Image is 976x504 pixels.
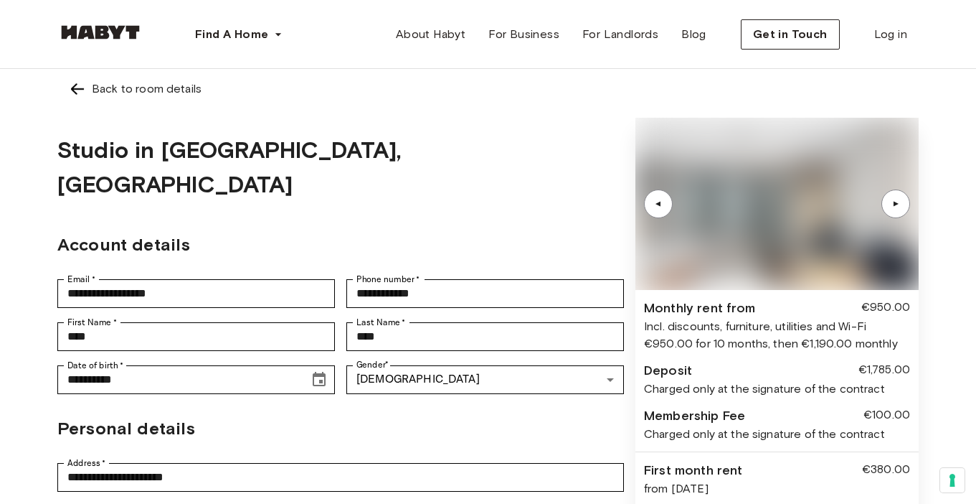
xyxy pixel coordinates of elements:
label: Date of birth [67,359,123,372]
label: First Name [67,316,117,329]
button: Your consent preferences for tracking technologies [940,468,965,493]
div: €100.00 [863,406,910,426]
div: First month rent [644,461,742,480]
span: Log in [874,26,907,43]
a: Left pointing arrowBack to room details [57,69,919,109]
a: For Business [477,20,571,49]
span: Get in Touch [753,26,828,43]
div: from [DATE] [644,480,910,498]
div: ▲ [889,200,903,208]
a: About Habyt [384,20,477,49]
label: Phone number [356,273,420,286]
label: Email [67,273,95,286]
label: Gender * [356,359,389,371]
div: €950.00 [861,299,910,318]
a: Log in [863,20,919,49]
label: Address [67,457,106,470]
div: €380.00 [862,461,910,480]
button: Choose date, selected date is Jun 12, 2000 [305,365,333,394]
button: Find A Home [184,20,294,49]
div: Deposit [644,361,692,381]
div: Charged only at the signature of the contract [644,381,910,398]
img: Left pointing arrow [69,80,86,98]
div: Monthly rent from [644,299,756,318]
div: Charged only at the signature of the contract [644,426,910,443]
h1: Studio in [GEOGRAPHIC_DATA], [GEOGRAPHIC_DATA] [57,133,624,202]
span: Find A Home [195,26,268,43]
div: Back to room details [92,80,202,98]
div: €950.00 for 10 months, then €1,190.00 monthly [644,335,910,353]
h2: Account details [57,232,624,258]
h2: Personal details [57,416,624,442]
div: €1,785.00 [858,361,910,381]
span: About Habyt [396,26,465,43]
span: For Business [488,26,559,43]
img: Habyt [57,25,143,39]
div: Incl. discounts, furniture, utilities and Wi-Fi [644,318,910,335]
a: For Landlords [571,20,670,49]
div: ▲ [651,200,665,208]
label: Last Name [356,316,406,329]
img: Image of the room [635,118,919,290]
div: Membership Fee [644,406,745,426]
span: Blog [681,26,706,43]
div: [DEMOGRAPHIC_DATA] [346,365,624,394]
a: Blog [670,20,718,49]
button: Get in Touch [741,19,840,50]
span: For Landlords [582,26,658,43]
